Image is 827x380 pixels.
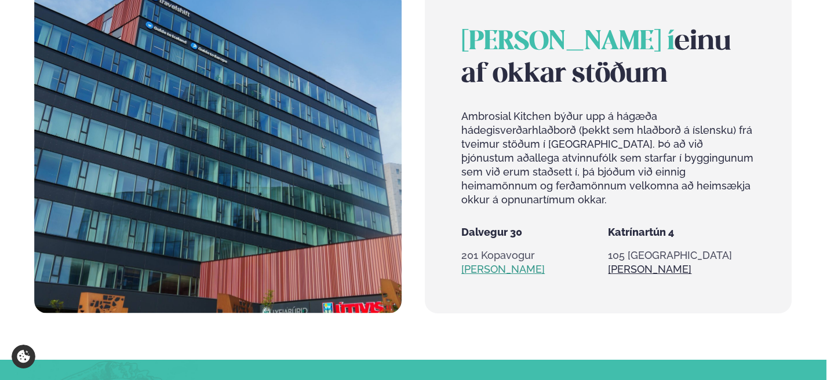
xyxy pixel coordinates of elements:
[461,225,608,239] h5: Dalvegur 30
[461,30,675,55] span: [PERSON_NAME] í
[608,249,732,261] span: 105 [GEOGRAPHIC_DATA]
[608,262,691,276] a: Sjá meira
[461,26,755,91] h2: einu af okkar stöðum
[12,345,35,368] a: Cookie settings
[608,225,755,239] h5: Katrínartún 4
[461,249,535,261] span: 201 Kopavogur
[461,109,755,207] p: Ambrosial Kitchen býður upp á hágæða hádegisverðarhlaðborð (þekkt sem hlaðborð á íslensku) frá tv...
[461,262,545,276] a: Sjá meira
